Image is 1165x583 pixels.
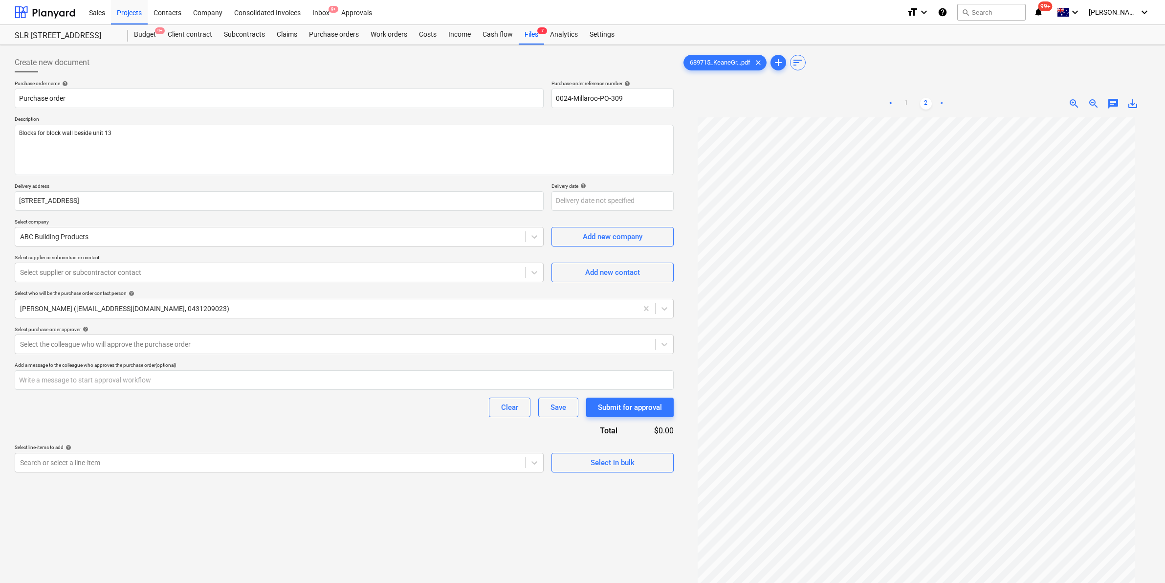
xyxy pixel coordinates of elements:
p: Description [15,116,674,124]
div: Submit for approval [598,401,662,414]
div: Purchase order name [15,80,544,87]
a: Previous page [885,98,897,110]
div: Budget [128,25,162,45]
div: Delivery date [551,183,674,189]
span: help [622,81,630,87]
a: Purchase orders [303,25,365,45]
a: Cash flow [477,25,519,45]
button: Save [538,398,578,417]
span: help [60,81,68,87]
a: Subcontracts [218,25,271,45]
a: Settings [584,25,620,45]
button: Search [957,4,1026,21]
input: Delivery date not specified [551,191,674,211]
a: Client contract [162,25,218,45]
button: Add new company [551,227,674,247]
span: help [64,445,71,450]
span: 9+ [329,6,338,13]
div: Select who will be the purchase order contact person [15,290,674,296]
div: Purchase order reference number [551,80,674,87]
i: keyboard_arrow_down [918,6,930,18]
div: $0.00 [633,425,674,436]
a: Analytics [544,25,584,45]
button: Select in bulk [551,453,674,472]
div: Select line-items to add [15,444,544,450]
span: zoom_out [1088,98,1099,110]
div: Add new contact [585,266,640,279]
i: keyboard_arrow_down [1139,6,1150,18]
div: SLR [STREET_ADDRESS] [15,31,116,41]
input: Order number [551,89,674,108]
i: Knowledge base [938,6,947,18]
span: help [127,291,134,296]
span: search [962,8,969,16]
p: Delivery address [15,183,544,191]
span: Create new document [15,57,89,68]
span: 7 [537,27,547,34]
span: [PERSON_NAME] [1089,8,1138,16]
div: Total [547,425,633,436]
div: Add a message to the colleague who approves the purchase order (optional) [15,362,674,368]
div: 689715_KeaneGr...pdf [683,55,767,70]
a: Costs [413,25,442,45]
input: Document name [15,89,544,108]
a: Files7 [519,25,544,45]
div: Save [550,401,566,414]
span: 99+ [1038,1,1053,11]
button: Add new contact [551,263,674,282]
a: Next page [936,98,947,110]
a: Page 1 [901,98,912,110]
div: Clear [501,401,518,414]
span: zoom_in [1068,98,1080,110]
span: clear [752,57,764,68]
a: Income [442,25,477,45]
i: keyboard_arrow_down [1069,6,1081,18]
p: Select company [15,219,544,227]
i: format_size [906,6,918,18]
div: Add new company [583,230,642,243]
div: Files [519,25,544,45]
button: Clear [489,398,530,417]
a: Work orders [365,25,413,45]
i: notifications [1033,6,1043,18]
span: save_alt [1127,98,1139,110]
a: Claims [271,25,303,45]
p: Select supplier or subcontractor contact [15,254,544,263]
input: Write a message to start approval workflow [15,370,674,390]
div: Select in bulk [591,456,635,469]
span: sort [792,57,804,68]
span: help [81,326,88,332]
a: Page 2 is your current page [920,98,932,110]
span: 9+ [155,27,165,34]
span: help [578,183,586,189]
div: Select purchase order approver [15,326,674,333]
span: 689715_KeaneGr...pdf [684,59,756,67]
span: add [772,57,784,68]
button: Submit for approval [586,398,674,417]
textarea: Blocks for block wall beside unit 13 [15,125,674,175]
a: Budget9+ [128,25,162,45]
input: Delivery address [15,191,544,211]
span: chat [1107,98,1119,110]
